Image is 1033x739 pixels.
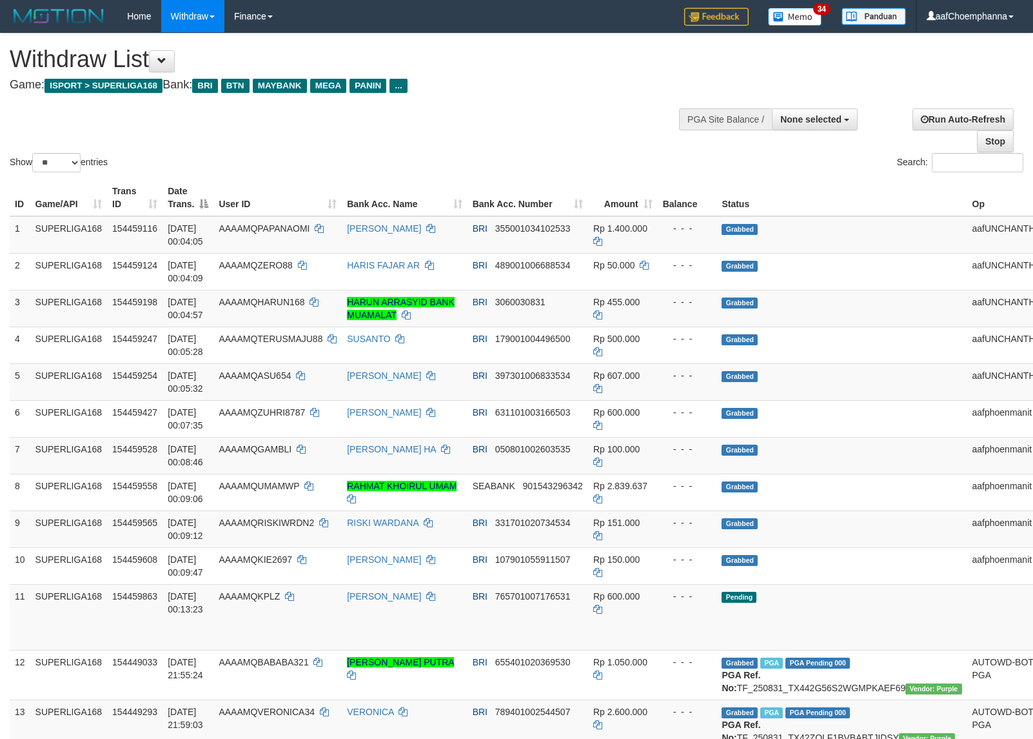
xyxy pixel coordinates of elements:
th: Balance [658,179,717,216]
a: RISKI WARDANA [347,518,418,528]
span: AAAAMQBABABA321 [219,657,308,667]
span: BRI [473,591,487,602]
th: Bank Acc. Number: activate to sort column ascending [467,179,588,216]
span: AAAAMQPAPANAOMI [219,223,310,234]
span: Grabbed [722,224,758,235]
b: PGA Ref. No: [722,670,760,693]
td: 2 [10,253,30,290]
td: 6 [10,400,30,437]
a: VERONICA [347,707,393,717]
span: Copy 050801002603535 to clipboard [495,444,571,454]
span: Grabbed [722,445,758,456]
span: 154459116 [112,223,157,234]
span: BRI [473,444,487,454]
img: MOTION_logo.png [10,6,108,26]
span: BRI [473,554,487,565]
div: - - - [663,222,712,235]
td: SUPERLIGA168 [30,363,108,400]
span: [DATE] 00:08:46 [168,444,203,467]
span: 154459427 [112,407,157,418]
td: 1 [10,216,30,254]
span: AAAAMQZERO88 [219,260,292,270]
a: RAHMAT KHOIRUL UMAM [347,481,457,491]
span: Copy 107901055911507 to clipboard [495,554,571,565]
span: Grabbed [722,707,758,718]
span: Copy 331701020734534 to clipboard [495,518,571,528]
td: 8 [10,474,30,511]
div: - - - [663,259,712,272]
span: 154449293 [112,707,157,717]
span: Rp 150.000 [593,554,640,565]
h4: Game: Bank: [10,79,676,92]
span: AAAAMQHARUN168 [219,297,304,307]
span: BRI [473,657,487,667]
span: [DATE] 00:05:32 [168,370,203,394]
span: Grabbed [722,658,758,669]
span: [DATE] 21:55:24 [168,657,203,680]
h1: Withdraw List [10,46,676,72]
div: - - - [663,406,712,419]
div: - - - [663,332,712,345]
span: Rp 151.000 [593,518,640,528]
span: [DATE] 21:59:03 [168,707,203,730]
span: 154459198 [112,297,157,307]
td: TF_250831_TX442G56S2WGMPKAEF69 [716,650,967,700]
td: SUPERLIGA168 [30,327,108,363]
select: Showentries [32,153,81,172]
a: [PERSON_NAME] HA [347,444,436,454]
th: User ID: activate to sort column ascending [213,179,342,216]
a: [PERSON_NAME] [347,370,421,381]
span: Copy 355001034102533 to clipboard [495,223,571,234]
span: 154459863 [112,591,157,602]
span: AAAAMQUMAMWP [219,481,299,491]
a: [PERSON_NAME] [347,591,421,602]
span: Grabbed [722,555,758,566]
span: 154459247 [112,334,157,344]
th: Trans ID: activate to sort column ascending [107,179,162,216]
span: PGA Pending [785,707,850,718]
span: AAAAMQTERUSMAJU88 [219,334,322,344]
span: [DATE] 00:05:28 [168,334,203,357]
td: 3 [10,290,30,327]
span: [DATE] 00:07:35 [168,407,203,430]
span: 154459565 [112,518,157,528]
div: - - - [663,656,712,669]
span: BRI [192,79,217,93]
th: Amount: activate to sort column ascending [588,179,658,216]
td: SUPERLIGA168 [30,511,108,547]
span: [DATE] 00:09:06 [168,481,203,504]
div: - - - [663,553,712,566]
td: 12 [10,650,30,700]
td: 5 [10,363,30,400]
span: Grabbed [722,334,758,345]
th: Game/API: activate to sort column ascending [30,179,108,216]
span: Pending [722,592,756,603]
span: [DATE] 00:13:23 [168,591,203,614]
label: Search: [897,153,1023,172]
img: Button%20Memo.svg [768,8,822,26]
span: 154459254 [112,370,157,381]
div: - - - [663,480,712,492]
th: Bank Acc. Name: activate to sort column ascending [342,179,467,216]
a: Stop [977,130,1014,152]
span: PANIN [349,79,386,93]
span: AAAAMQGAMBLI [219,444,291,454]
span: BTN [221,79,250,93]
span: Copy 789401002544507 to clipboard [495,707,571,717]
td: 11 [10,584,30,650]
span: Copy 179001004496500 to clipboard [495,334,571,344]
div: - - - [663,296,712,309]
a: HARUN ARRASYID BANK MUAMALAT [347,297,454,320]
span: ... [389,79,407,93]
span: BRI [473,334,487,344]
span: Grabbed [722,518,758,529]
span: BRI [473,707,487,717]
td: SUPERLIGA168 [30,253,108,290]
span: Copy 765701007176531 to clipboard [495,591,571,602]
span: Copy 655401020369530 to clipboard [495,657,571,667]
td: SUPERLIGA168 [30,584,108,650]
td: SUPERLIGA168 [30,650,108,700]
span: BRI [473,260,487,270]
span: 154459528 [112,444,157,454]
button: None selected [772,108,858,130]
